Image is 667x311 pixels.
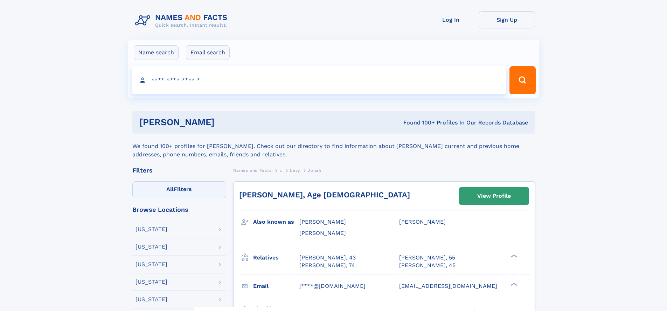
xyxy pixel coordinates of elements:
[132,11,233,30] img: Logo Names and Facts
[308,168,321,173] span: Jonah
[299,230,346,236] span: [PERSON_NAME]
[423,11,479,28] a: Log In
[279,166,282,175] a: L
[186,45,230,60] label: Email search
[136,297,167,302] div: [US_STATE]
[239,190,410,199] a: [PERSON_NAME], Age [DEMOGRAPHIC_DATA]
[509,66,535,94] button: Search Button
[309,119,528,127] div: Found 100+ Profiles In Our Records Database
[136,244,167,250] div: [US_STATE]
[299,254,356,262] a: [PERSON_NAME], 43
[479,11,535,28] a: Sign Up
[477,188,511,204] div: View Profile
[136,227,167,232] div: [US_STATE]
[299,218,346,225] span: [PERSON_NAME]
[136,279,167,285] div: [US_STATE]
[509,282,517,286] div: ❯
[399,283,497,289] span: [EMAIL_ADDRESS][DOMAIN_NAME]
[253,252,299,264] h3: Relatives
[299,262,355,269] a: [PERSON_NAME], 74
[166,186,174,192] span: All
[233,166,272,175] a: Names and Facts
[132,167,226,174] div: Filters
[509,253,517,258] div: ❯
[399,254,455,262] a: [PERSON_NAME], 55
[139,118,309,127] h1: [PERSON_NAME]
[459,188,529,204] a: View Profile
[290,168,300,173] span: Levy
[253,280,299,292] h3: Email
[132,66,507,94] input: search input
[253,216,299,228] h3: Also known as
[399,218,446,225] span: [PERSON_NAME]
[132,134,535,159] div: We found 100+ profiles for [PERSON_NAME]. Check out our directory to find information about [PERS...
[132,207,226,213] div: Browse Locations
[290,166,300,175] a: Levy
[132,181,226,198] label: Filters
[134,45,179,60] label: Name search
[279,168,282,173] span: L
[136,262,167,267] div: [US_STATE]
[399,262,456,269] a: [PERSON_NAME], 45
